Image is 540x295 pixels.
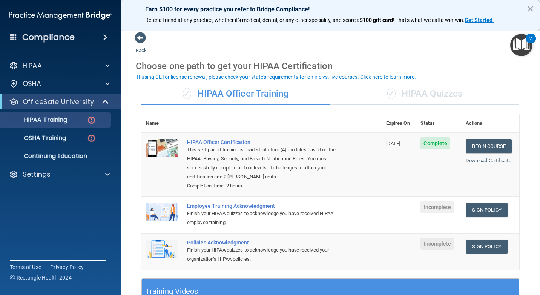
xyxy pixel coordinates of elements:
[9,97,109,106] a: OfficeSafe University
[187,145,344,181] div: This self-paced training is divided into four (4) modules based on the HIPAA, Privacy, Security, ...
[9,61,110,70] a: HIPAA
[461,114,519,133] th: Actions
[145,17,360,23] span: Refer a friend at any practice, whether it's medical, dental, or any other speciality, and score a
[466,139,512,153] a: Begin Course
[10,263,41,271] a: Terms of Use
[187,246,344,264] div: Finish your HIPAA quizzes to acknowledge you have received your organization’s HIPAA policies.
[465,17,494,23] a: Get Started
[10,274,72,281] span: Ⓒ Rectangle Health 2024
[465,17,492,23] strong: Get Started
[137,74,416,80] div: If using CE for license renewal, please check your state's requirements for online vs. live cours...
[420,201,454,213] span: Incomplete
[420,137,450,149] span: Complete
[141,83,330,105] div: HIPAA Officer Training
[136,73,417,81] button: If using CE for license renewal, please check your state's requirements for online vs. live cours...
[330,83,519,105] div: HIPAA Quizzes
[9,79,110,88] a: OSHA
[420,238,454,250] span: Incomplete
[23,79,41,88] p: OSHA
[5,134,66,142] p: OSHA Training
[145,6,515,13] p: Earn $100 for every practice you refer to Bridge Compliance!
[387,88,396,99] span: ✓
[187,139,344,145] a: HIPAA Officer Certification
[23,61,42,70] p: HIPAA
[393,17,465,23] span: ! That's what we call a win-win.
[466,240,508,254] a: Sign Policy
[386,141,400,146] span: [DATE]
[23,97,94,106] p: OfficeSafe University
[22,32,75,43] h4: Compliance
[9,170,110,179] a: Settings
[9,8,112,23] img: PMB logo
[141,114,183,133] th: Name
[510,34,532,56] button: Open Resource Center, 2 new notifications
[529,38,532,48] div: 2
[187,181,344,191] div: Completion Time: 2 hours
[136,55,525,77] div: Choose one path to get your HIPAA Certification
[187,209,344,227] div: Finish your HIPAA quizzes to acknowledge you have received HIPAA employee training.
[382,114,416,133] th: Expires On
[23,170,51,179] p: Settings
[360,17,393,23] strong: $100 gift card
[187,203,344,209] div: Employee Training Acknowledgment
[50,263,84,271] a: Privacy Policy
[527,3,534,15] button: Close
[5,152,108,160] p: Continuing Education
[87,115,96,125] img: danger-circle.6113f641.png
[466,158,511,163] a: Download Certificate
[5,116,67,124] p: HIPAA Training
[183,88,191,99] span: ✓
[87,134,96,143] img: danger-circle.6113f641.png
[187,240,344,246] div: Policies Acknowledgment
[136,38,147,53] a: Back
[466,203,508,217] a: Sign Policy
[416,114,461,133] th: Status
